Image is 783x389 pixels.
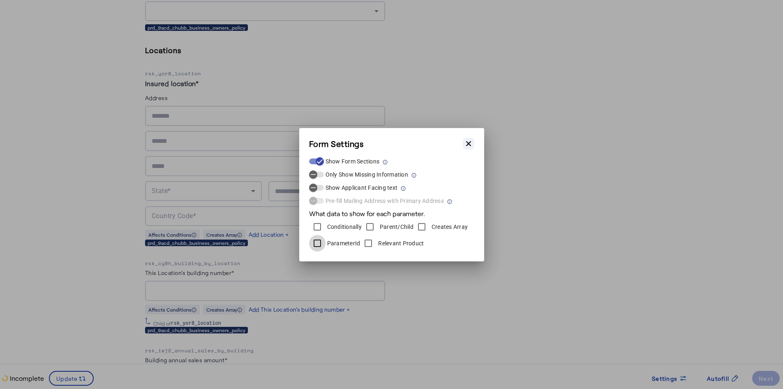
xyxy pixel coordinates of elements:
[326,223,362,231] label: Conditionally
[324,170,408,179] label: Only Show Missing Information
[309,205,474,219] div: What data to show for each parameter.
[324,157,380,165] label: Show Form Sections
[326,239,360,247] label: ParameterId
[309,138,364,149] h3: Form Settings
[324,184,398,192] label: Show Applicant Facing text
[376,239,424,247] label: Relevant Product
[324,197,444,205] label: Pre-fill Mailing Address with Primary Address
[378,223,413,231] label: Parent/Child
[430,223,468,231] label: Creates Array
